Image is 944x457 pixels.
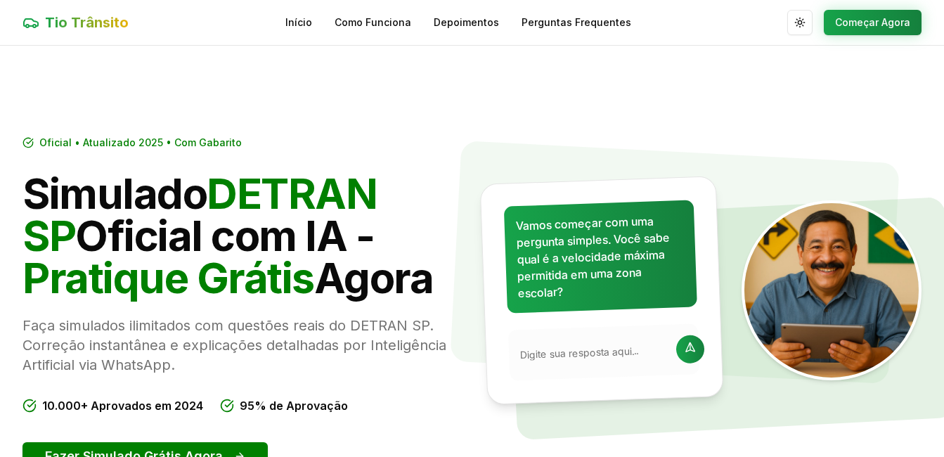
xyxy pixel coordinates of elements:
h1: Simulado Oficial com IA - Agora [22,172,461,299]
span: Pratique Grátis [22,252,314,303]
p: Vamos começar com uma pergunta simples. Você sabe qual é a velocidade máxima permitida em uma zon... [515,212,685,302]
span: Tio Trânsito [45,13,129,32]
span: Oficial • Atualizado 2025 • Com Gabarito [39,136,242,150]
img: Tio Trânsito [742,200,922,380]
a: Depoimentos [434,15,499,30]
a: Tio Trânsito [22,13,129,32]
a: Início [285,15,312,30]
span: 95% de Aprovação [240,397,348,414]
input: Digite sua resposta aqui... [519,343,668,362]
button: Começar Agora [824,10,922,35]
a: Perguntas Frequentes [522,15,631,30]
span: 10.000+ Aprovados em 2024 [42,397,203,414]
p: Faça simulados ilimitados com questões reais do DETRAN SP. Correção instantânea e explicações det... [22,316,461,375]
a: Como Funciona [335,15,411,30]
span: DETRAN SP [22,168,377,261]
